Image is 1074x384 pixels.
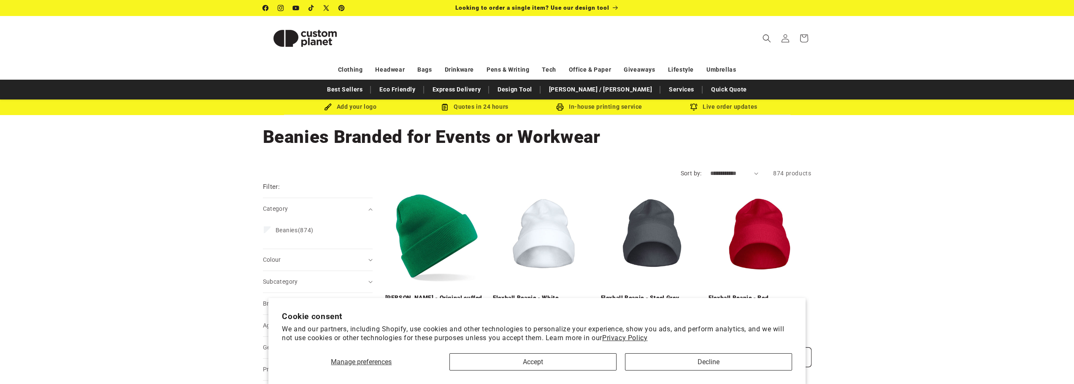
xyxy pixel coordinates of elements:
span: Gender [263,344,283,351]
img: Order Updates Icon [441,103,449,111]
a: Giveaways [624,62,655,77]
summary: Category (0 selected) [263,198,373,220]
h2: Filter: [263,182,280,192]
a: Flexball Beanie - Steel Grey [601,294,704,302]
a: [PERSON_NAME] - Original cuffed beanie [385,294,488,309]
a: Flexball Beanie - White [493,294,596,302]
a: Bags [417,62,432,77]
summary: Price [263,359,373,380]
a: Eco Friendly [375,82,419,97]
img: Order updates [690,103,698,111]
a: Express Delivery [428,82,485,97]
a: Flexball Beanie - Red [709,294,812,302]
a: Clothing [338,62,363,77]
h2: Cookie consent [282,311,792,321]
label: Sort by: [681,170,702,177]
a: Tech [542,62,556,77]
div: In-house printing service [537,102,662,112]
button: Manage preferences [282,353,441,371]
a: [PERSON_NAME] / [PERSON_NAME] [545,82,656,97]
span: Beanies [276,227,298,234]
span: 874 products [773,170,811,177]
span: Colour [263,256,281,263]
span: Category [263,205,288,212]
p: We and our partners, including Shopify, use cookies and other technologies to personalize your ex... [282,325,792,343]
span: Manage preferences [331,358,392,366]
summary: Gender (0 selected) [263,337,373,358]
a: Headwear [375,62,405,77]
h1: Beanies Branded for Events or Workwear [263,126,812,148]
a: Privacy Policy [602,334,647,342]
iframe: Chat Widget [933,293,1074,384]
span: Price [263,366,277,373]
div: Add your logo [288,102,413,112]
img: Custom Planet [263,19,347,57]
a: Drinkware [445,62,474,77]
summary: Age (0 selected) [263,315,373,336]
a: Services [665,82,698,97]
a: Umbrellas [706,62,736,77]
div: Live order updates [662,102,786,112]
a: Pens & Writing [487,62,529,77]
a: Design Tool [493,82,536,97]
summary: Search [757,29,776,48]
summary: Subcategory (0 selected) [263,271,373,293]
span: Brand [263,300,280,307]
summary: Brand (0 selected) [263,293,373,314]
img: Brush Icon [324,103,332,111]
span: Subcategory [263,278,298,285]
span: Looking to order a single item? Use our design tool [455,4,609,11]
div: Quotes in 24 hours [413,102,537,112]
a: Custom Planet [260,16,350,60]
span: (874) [276,226,314,234]
a: Best Sellers [323,82,367,97]
a: Quick Quote [707,82,751,97]
button: Decline [625,353,792,371]
button: Accept [449,353,617,371]
img: In-house printing [556,103,564,111]
summary: Colour (0 selected) [263,249,373,271]
span: Age [263,322,273,329]
a: Office & Paper [569,62,611,77]
a: Lifestyle [668,62,694,77]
